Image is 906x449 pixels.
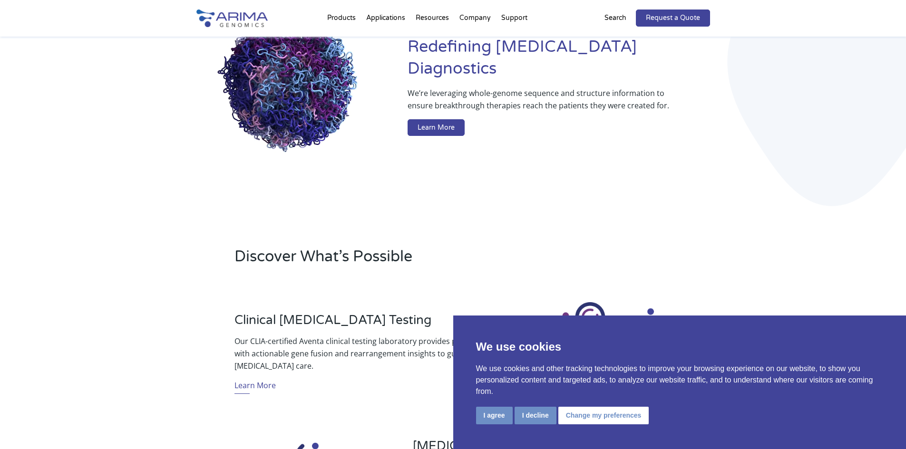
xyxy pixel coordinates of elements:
[559,300,672,413] img: Clinical Testing Icon
[196,10,268,27] img: Arima-Genomics-logo
[558,407,649,424] button: Change my preferences
[515,407,556,424] button: I decline
[604,12,626,24] p: Search
[476,338,884,355] p: We use cookies
[234,313,493,335] h3: Clinical [MEDICAL_DATA] Testing
[408,87,672,119] p: We’re leveraging whole-genome sequence and structure information to ensure breakthrough therapies...
[476,363,884,397] p: We use cookies and other tracking technologies to improve your browsing experience on our website...
[234,335,493,372] p: Our CLIA-certified Aventa clinical testing laboratory provides physicians with actionable gene fu...
[476,407,513,424] button: I agree
[408,36,710,87] h1: Redefining [MEDICAL_DATA] Diagnostics
[408,119,465,136] a: Learn More
[234,379,276,394] a: Learn More
[636,10,710,27] a: Request a Quote
[234,246,575,275] h2: Discover What’s Possible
